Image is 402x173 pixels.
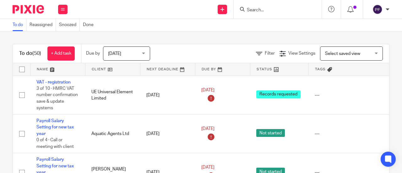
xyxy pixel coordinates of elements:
[372,4,383,14] img: svg%3E
[85,76,140,115] td: UE Universal Element Limited
[315,92,386,98] div: ---
[140,115,195,153] td: [DATE]
[13,19,26,31] a: To do
[47,46,75,61] a: + Add task
[201,88,215,92] span: [DATE]
[85,115,140,153] td: Aquatic Agents Ltd
[256,129,285,137] span: Not started
[13,5,44,14] img: Pixie
[315,131,386,137] div: ---
[59,19,80,31] a: Snoozed
[19,50,41,57] h1: To do
[201,165,215,170] span: [DATE]
[288,51,315,56] span: View Settings
[256,90,301,98] span: Records requested
[86,50,100,57] p: Due by
[246,8,303,13] input: Search
[36,80,71,84] a: VAT - registration
[108,51,121,56] span: [DATE]
[83,19,97,31] a: Done
[36,86,78,110] span: 3 of 10 · HMRC VAT number confirmation save & update systems
[32,51,41,56] span: (50)
[140,76,195,115] td: [DATE]
[315,68,326,71] span: Tags
[36,138,74,149] span: 0 of 4 · Call or meeting with client
[36,119,74,136] a: Payroll Salary Setting for new tax year
[201,127,215,131] span: [DATE]
[265,51,275,56] span: Filter
[30,19,56,31] a: Reassigned
[325,51,360,56] span: Select saved view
